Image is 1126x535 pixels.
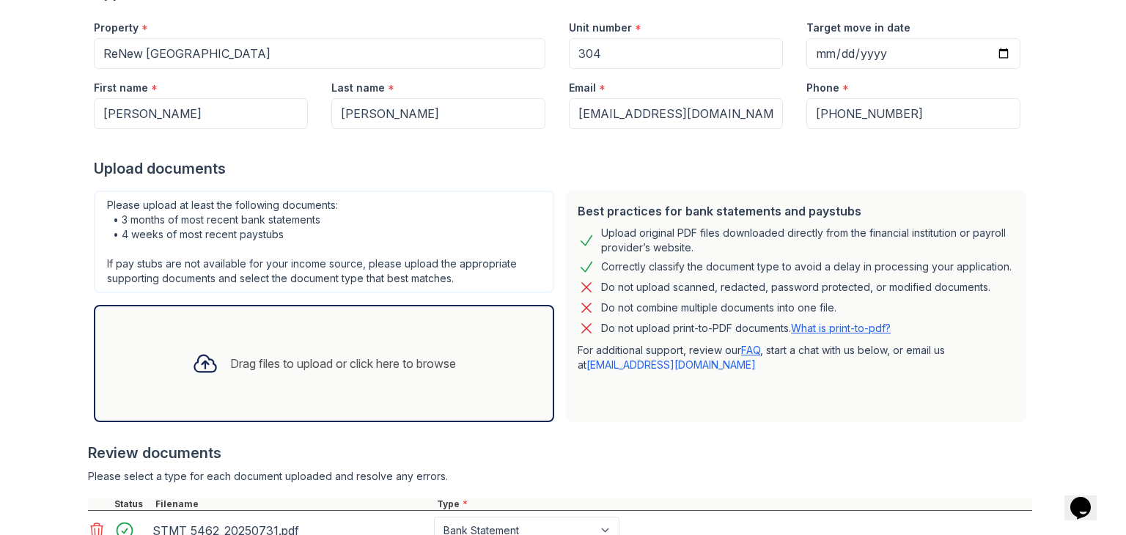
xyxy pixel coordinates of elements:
[586,358,756,371] a: [EMAIL_ADDRESS][DOMAIN_NAME]
[601,226,1015,255] div: Upload original PDF files downloaded directly from the financial institution or payroll provider’...
[806,21,910,35] label: Target move in date
[578,343,1015,372] p: For additional support, review our , start a chat with us below, or email us at
[152,498,434,510] div: Filename
[230,355,456,372] div: Drag files to upload or click here to browse
[88,469,1032,484] div: Please select a type for each document uploaded and resolve any errors.
[94,81,148,95] label: First name
[578,202,1015,220] div: Best practices for bank statements and paystubs
[88,443,1032,463] div: Review documents
[791,322,891,334] a: What is print-to-pdf?
[601,278,990,296] div: Do not upload scanned, redacted, password protected, or modified documents.
[806,81,839,95] label: Phone
[94,158,1032,179] div: Upload documents
[601,299,836,317] div: Do not combine multiple documents into one file.
[434,498,1032,510] div: Type
[569,21,632,35] label: Unit number
[94,21,139,35] label: Property
[111,498,152,510] div: Status
[331,81,385,95] label: Last name
[1064,476,1111,520] iframe: chat widget
[601,258,1012,276] div: Correctly classify the document type to avoid a delay in processing your application.
[94,191,554,293] div: Please upload at least the following documents: • 3 months of most recent bank statements • 4 wee...
[741,344,760,356] a: FAQ
[601,321,891,336] p: Do not upload print-to-PDF documents.
[569,81,596,95] label: Email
